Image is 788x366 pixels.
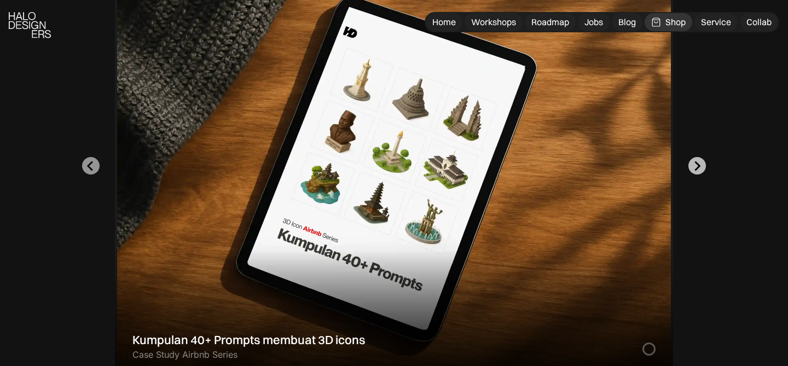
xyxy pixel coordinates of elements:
a: Jobs [578,13,610,31]
div: Collab [746,16,772,28]
a: Workshops [465,13,523,31]
a: Home [426,13,462,31]
div: Jobs [584,16,603,28]
button: Previous slide [82,157,100,175]
a: Shop [645,13,692,31]
a: Collab [740,13,778,31]
div: Blog [618,16,636,28]
a: Service [694,13,738,31]
button: Go to first slide [688,157,706,175]
div: Roadmap [531,16,569,28]
div: Shop [665,16,686,28]
a: Roadmap [525,13,576,31]
a: Blog [612,13,642,31]
div: Workshops [471,16,516,28]
div: Home [432,16,456,28]
div: Service [701,16,731,28]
